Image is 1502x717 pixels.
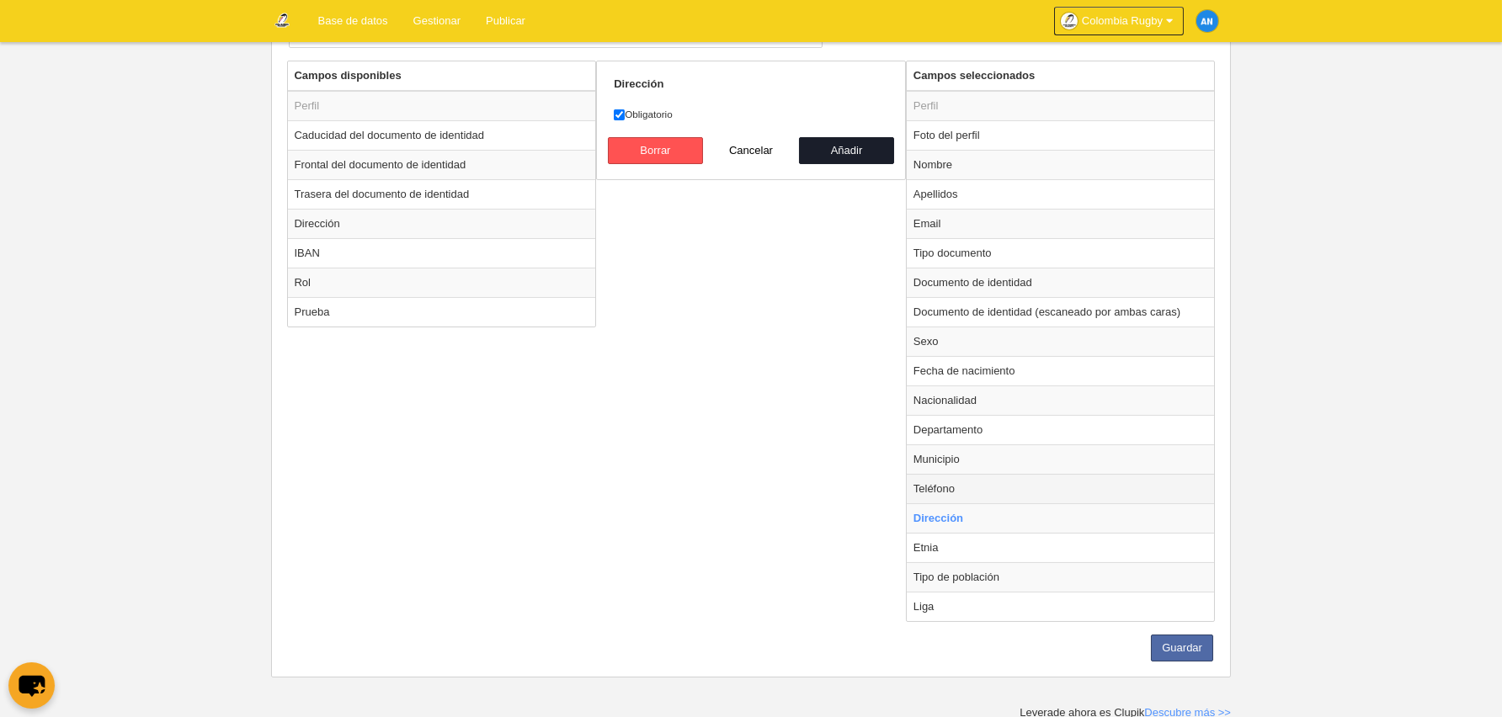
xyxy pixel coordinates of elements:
td: Tipo documento [907,238,1215,268]
input: Obligatorio [614,109,625,120]
img: Oanpu9v8aySI.30x30.jpg [1061,13,1078,29]
td: Apellidos [907,179,1215,209]
td: Teléfono [907,474,1215,503]
td: Frontal del documento de identidad [288,150,596,179]
td: Trasera del documento de identidad [288,179,596,209]
td: Sexo [907,327,1215,356]
td: Prueba [288,297,596,327]
button: Borrar [608,137,704,164]
td: Dirección [288,209,596,238]
img: Colombia Rugby [272,10,292,30]
td: Documento de identidad [907,268,1215,297]
td: Perfil [907,91,1215,121]
td: Tipo de población [907,562,1215,592]
label: Obligatorio [614,107,888,122]
td: Caducidad del documento de identidad [288,120,596,150]
button: Cancelar [703,137,799,164]
img: c2l6ZT0zMHgzMCZmcz05JnRleHQ9QU4mYmc9MWU4OGU1.png [1196,10,1218,32]
td: Municipio [907,444,1215,474]
td: IBAN [288,238,596,268]
td: Foto del perfil [907,120,1215,150]
th: Campos seleccionados [907,61,1215,91]
td: Etnia [907,533,1215,562]
button: Añadir [799,137,895,164]
th: Campos disponibles [288,61,596,91]
td: Departamento [907,415,1215,444]
td: Documento de identidad (escaneado por ambas caras) [907,297,1215,327]
span: Colombia Rugby [1082,13,1163,29]
td: Perfil [288,91,596,121]
td: Liga [907,592,1215,621]
td: Nombre [907,150,1215,179]
td: Nacionalidad [907,385,1215,415]
strong: Dirección [614,77,663,90]
td: Rol [288,268,596,297]
button: chat-button [8,662,55,709]
button: Guardar [1151,635,1213,661]
a: Colombia Rugby [1054,7,1184,35]
td: Email [907,209,1215,238]
td: Fecha de nacimiento [907,356,1215,385]
td: Dirección [907,503,1215,533]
